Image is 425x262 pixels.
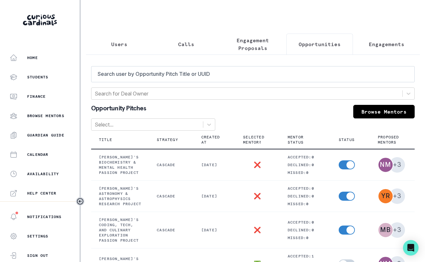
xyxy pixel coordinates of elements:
[288,235,323,240] p: Missed: 0
[27,75,48,80] p: Students
[178,40,194,48] p: Calls
[288,201,323,207] p: Missed: 0
[201,194,228,199] p: [DATE]
[389,157,405,173] span: +3
[99,186,141,207] p: [PERSON_NAME]'s Astronomy & Astrophysics Research Project
[99,217,141,243] p: [PERSON_NAME]'s Coding, Tech, and Culinary Exploration Passion Project
[157,194,186,199] p: Cascade
[201,162,228,167] p: [DATE]
[27,253,48,258] p: Sign Out
[27,55,38,60] p: Home
[27,171,59,176] p: Availability
[353,105,415,118] a: Browse Mentors
[27,94,46,99] p: Finance
[27,133,64,138] p: Guardian Guide
[288,194,323,199] p: Declined: 0
[288,162,323,167] p: Declined: 0
[91,105,146,113] p: Opportunity Pitches
[27,214,62,219] p: Notifications
[111,40,127,48] p: Users
[99,155,141,175] p: [PERSON_NAME]'s Biochemistry & Mental Health Passion Project
[99,137,112,142] p: Title
[288,135,315,145] p: Mentor Status
[288,155,323,160] p: Accepted: 0
[299,40,341,48] p: Opportunities
[27,191,56,196] p: Help Center
[389,188,405,204] span: +3
[288,186,323,191] p: Accepted: 0
[389,222,405,238] span: +3
[225,36,281,52] p: Engagement Proposals
[157,227,186,233] p: Cascade
[254,227,261,233] p: ❌
[378,135,399,145] p: Proposed Mentors
[339,137,355,142] p: Status
[380,162,391,168] div: Nidhi Munugeti
[201,135,220,145] p: Created At
[27,152,48,157] p: Calendar
[157,137,178,142] p: Strategy
[27,113,64,118] p: Browse Mentors
[254,162,261,167] p: ❌
[288,227,323,233] p: Declined: 0
[369,40,404,48] p: Engagements
[254,194,261,199] p: ❌
[27,234,48,239] p: Settings
[288,220,323,225] p: Accepted: 0
[288,170,323,175] p: Missed: 0
[381,193,390,199] div: Yadukrishna Raghu
[201,227,228,233] p: [DATE]
[288,254,323,259] p: Accepted: 1
[243,135,264,145] p: Selected Mentor?
[380,227,390,233] div: Max Benabou
[157,162,186,167] p: Cascade
[76,197,84,206] button: Toggle sidebar
[403,240,419,256] div: Open Intercom Messenger
[23,15,57,25] img: Curious Cardinals Logo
